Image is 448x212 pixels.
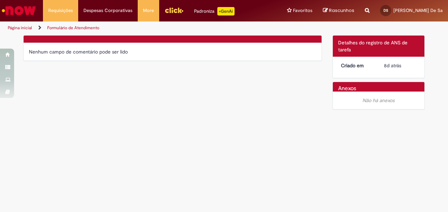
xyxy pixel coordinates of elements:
[48,7,73,14] span: Requisições
[29,48,316,55] div: Nenhum campo de comentário pode ser lido
[384,62,401,69] time: 22/09/2025 08:21:45
[329,7,354,14] span: Rascunhos
[384,8,388,13] span: DS
[293,7,312,14] span: Favoritos
[8,25,32,31] a: Página inicial
[217,7,235,15] p: +GenAi
[1,4,37,18] img: ServiceNow
[323,7,354,14] a: Rascunhos
[362,97,394,104] em: Não há anexos
[5,21,293,35] ul: Trilhas de página
[338,39,407,53] span: Detalhes do registro de ANS de tarefa
[143,7,154,14] span: More
[338,86,356,92] h2: Anexos
[384,62,417,69] div: 22/09/2025 08:21:45
[47,25,99,31] a: Formulário de Atendimento
[393,7,443,13] span: [PERSON_NAME] De Sa
[164,5,183,15] img: click_logo_yellow_360x200.png
[83,7,132,14] span: Despesas Corporativas
[194,7,235,15] div: Padroniza
[384,62,401,69] span: 8d atrás
[336,62,379,69] dt: Criado em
